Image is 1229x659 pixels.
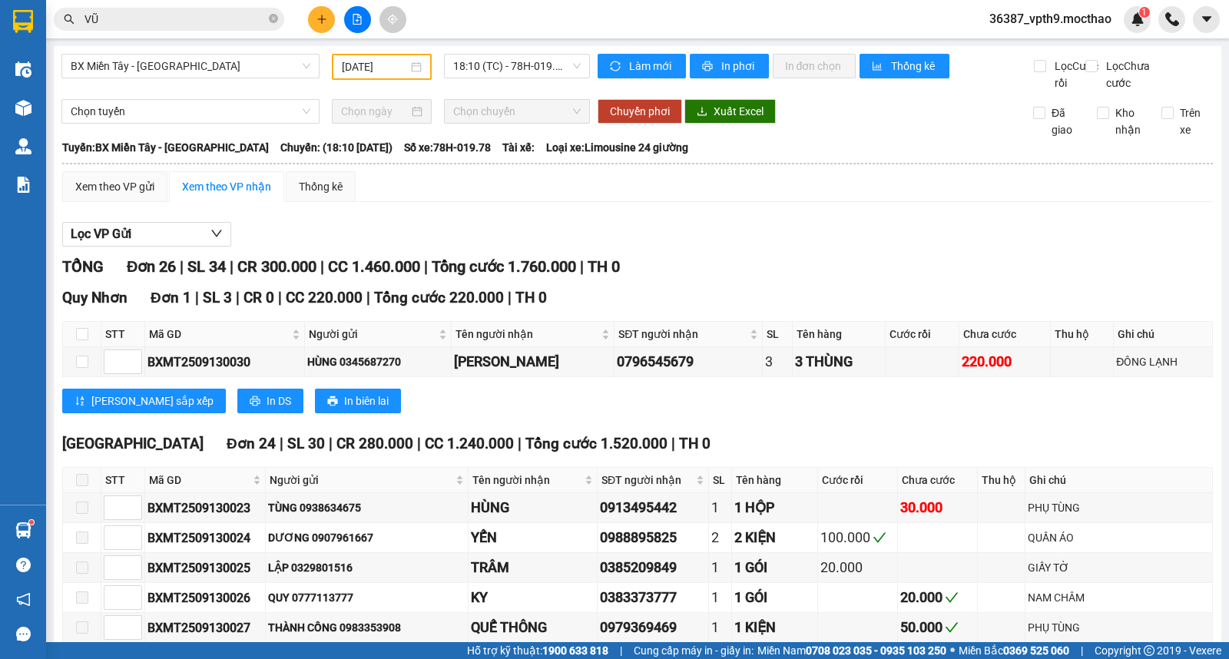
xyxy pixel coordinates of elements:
[515,289,547,306] span: TH 0
[250,396,260,408] span: printer
[598,553,709,583] td: 0385209849
[1048,58,1101,91] span: Lọc Cước rồi
[91,392,214,409] span: [PERSON_NAME] sắp xếp
[15,138,31,154] img: warehouse-icon
[601,472,693,488] span: SĐT người nhận
[525,435,668,452] span: Tổng cước 1.520.000
[818,468,898,493] th: Cước rồi
[147,588,263,608] div: BXMT2509130026
[344,392,389,409] span: In biên lai
[180,257,184,276] span: |
[711,587,729,608] div: 1
[469,523,598,553] td: YẾN
[203,289,232,306] span: SL 3
[471,497,595,518] div: HÙNG
[679,435,711,452] span: TH 0
[62,257,104,276] span: TỔNG
[600,617,706,638] div: 0979369469
[580,257,584,276] span: |
[315,389,401,413] button: printerIn biên lai
[1028,619,1210,636] div: PHỤ TÙNG
[268,619,465,636] div: THÀNH CÔNG 0983353908
[502,139,535,156] span: Tài xế:
[765,351,790,373] div: 3
[147,618,263,637] div: BXMT2509130027
[469,613,598,643] td: QUẾ THÔNG
[945,621,959,634] span: check
[629,58,674,75] span: Làm mới
[15,177,31,193] img: solution-icon
[1109,104,1149,138] span: Kho nhận
[182,178,271,195] div: Xem theo VP nhận
[588,257,620,276] span: TH 0
[344,6,371,33] button: file-add
[147,498,263,518] div: BXMT2509130023
[600,587,706,608] div: 0383373777
[243,289,274,306] span: CR 0
[1100,58,1162,91] span: Lọc Chưa cước
[269,14,278,23] span: close-circle
[145,523,266,553] td: BXMT2509130024
[195,289,199,306] span: |
[900,587,975,608] div: 20.000
[308,6,335,33] button: plus
[546,139,688,156] span: Loại xe: Limousine 24 giường
[453,100,580,123] span: Chọn chuyến
[763,322,793,347] th: SL
[1193,6,1220,33] button: caret-down
[268,529,465,546] div: DƯƠNG 0907961667
[149,472,250,488] span: Mã GD
[1028,559,1210,576] div: GIẤY TỜ
[62,222,231,247] button: Lọc VP Gửi
[16,558,31,572] span: question-circle
[469,583,598,613] td: KY
[471,527,595,548] div: YẾN
[614,347,762,377] td: 0796545679
[873,531,886,545] span: check
[374,289,504,306] span: Tổng cước 220.000
[697,106,707,118] span: download
[898,468,978,493] th: Chưa cước
[467,642,608,659] span: Hỗ trợ kỹ thuật:
[872,61,885,73] span: bar-chart
[236,289,240,306] span: |
[145,493,266,523] td: BXMT2509130023
[270,472,452,488] span: Người gửi
[684,99,776,124] button: downloadXuất Excel
[210,227,223,240] span: down
[472,472,581,488] span: Tên người nhận
[600,497,706,518] div: 0913495442
[151,289,191,306] span: Đơn 1
[366,289,370,306] span: |
[127,257,176,276] span: Đơn 26
[15,522,31,538] img: warehouse-icon
[62,289,128,306] span: Quy Nhơn
[1116,353,1210,370] div: ĐÔNG LẠNH
[598,613,709,643] td: 0979369469
[417,435,421,452] span: |
[452,347,615,377] td: ANH VĂN
[1028,529,1210,546] div: QUẦN ÁO
[711,557,729,578] div: 1
[702,61,715,73] span: printer
[1139,7,1150,18] sup: 1
[453,55,580,78] span: 18:10 (TC) - 78H-019.78
[320,257,324,276] span: |
[336,435,413,452] span: CR 280.000
[75,396,85,408] span: sort-ascending
[886,322,959,347] th: Cước rồi
[424,257,428,276] span: |
[149,326,289,343] span: Mã GD
[145,553,266,583] td: BXMT2509130025
[101,322,145,347] th: STT
[15,61,31,78] img: warehouse-icon
[267,392,291,409] span: In DS
[620,642,622,659] span: |
[900,617,975,638] div: 50.000
[287,435,325,452] span: SL 30
[721,58,757,75] span: In phơi
[280,139,393,156] span: Chuyến: (18:10 [DATE])
[1028,589,1210,606] div: NAM CHÂM
[145,347,305,377] td: BXMT2509130030
[432,257,576,276] span: Tổng cước 1.760.000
